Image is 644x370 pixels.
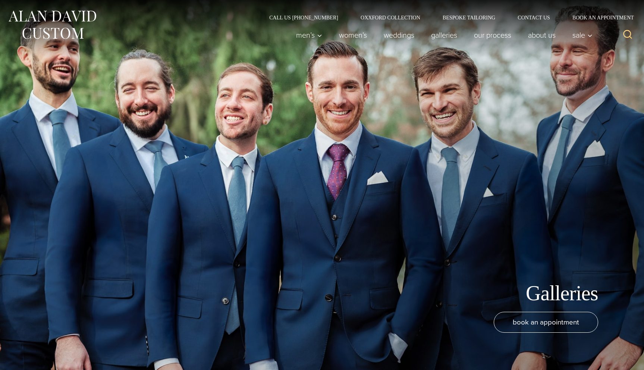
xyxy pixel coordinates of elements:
[258,15,349,20] a: Call Us [PHONE_NUMBER]
[258,15,637,20] nav: Secondary Navigation
[349,15,431,20] a: Oxxford Collection
[7,8,97,41] img: Alan David Custom
[376,28,423,43] a: weddings
[494,312,598,333] a: book an appointment
[520,28,564,43] a: About Us
[526,281,598,306] h1: Galleries
[423,28,466,43] a: Galleries
[619,26,637,44] button: View Search Form
[431,15,506,20] a: Bespoke Tailoring
[288,28,597,43] nav: Primary Navigation
[466,28,520,43] a: Our Process
[331,28,376,43] a: Women’s
[506,15,561,20] a: Contact Us
[561,15,637,20] a: Book an Appointment
[513,317,579,327] span: book an appointment
[572,31,593,39] span: Sale
[296,31,322,39] span: Men’s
